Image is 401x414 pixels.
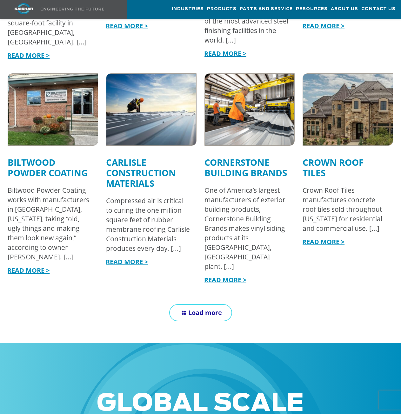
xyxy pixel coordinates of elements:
a: About Us [331,0,358,17]
span: Products [207,5,237,13]
img: Untitled-design-84.png [205,74,295,145]
a: Parts and Service [240,0,293,17]
a: Carlisle Construction Materials [106,156,176,189]
a: READ MORE > [106,22,148,30]
img: Engineering the future [41,8,104,10]
a: READ MORE > [302,237,344,246]
div: Biltwood Powder Coating works with manufacturers in [GEOGRAPHIC_DATA], [US_STATE], taking “old, u... [8,185,92,262]
a: Biltwood Powder Coating [8,156,88,179]
a: Products [207,0,237,17]
img: biltwood [8,74,98,145]
a: Contact Us [361,0,396,17]
a: READ MORE > [302,22,344,30]
a: READ MORE > [204,276,246,284]
span: Industries [172,5,204,13]
a: READ MORE > [106,257,148,266]
a: READ MORE > [7,266,50,275]
span: Resources [296,5,328,13]
div: One of America’s largest manufacturers of exterior building products, Cornerstone Building Brands... [204,185,289,271]
div: Crown Roof Tiles manufactures concrete roof tiles sold throughout [US_STATE] for residential and ... [303,185,387,233]
span: About Us [331,5,358,13]
a: READ MORE > [7,51,50,60]
a: Cornerstone Building Brands [204,156,287,179]
a: Industries [172,0,204,17]
div: Compressed air is critical to curing the one million square feet of rubber membrane roofing Carli... [106,196,190,253]
a: Load more [169,304,232,321]
img: crown roof tiles [303,74,393,145]
img: roofer [106,74,196,145]
a: Resources [296,0,328,17]
span: Load more [188,308,222,317]
span: Parts and Service [240,5,293,13]
a: Crown Roof Tiles [303,156,364,179]
a: READ MORE > [204,49,246,58]
span: Contact Us [361,5,396,13]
